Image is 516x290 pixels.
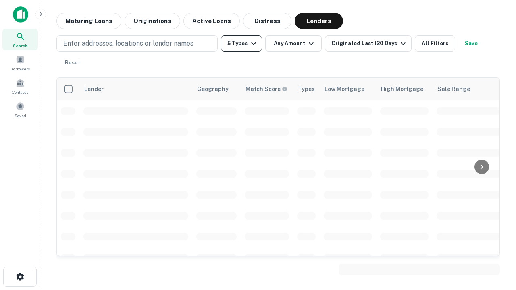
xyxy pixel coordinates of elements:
th: Lender [79,78,192,100]
th: Geography [192,78,241,100]
span: Saved [15,112,26,119]
div: Capitalize uses an advanced AI algorithm to match your search with the best lender. The match sco... [246,85,287,93]
button: All Filters [415,35,455,52]
h6: Match Score [246,85,286,93]
a: Contacts [2,75,38,97]
button: Maturing Loans [56,13,121,29]
a: Saved [2,99,38,120]
button: Any Amount [265,35,322,52]
div: Lender [84,84,104,94]
span: Contacts [12,89,28,95]
button: 5 Types [221,35,262,52]
div: Types [298,84,315,94]
button: Lenders [295,13,343,29]
th: Types [293,78,320,100]
div: Geography [197,84,229,94]
div: High Mortgage [381,84,423,94]
button: Save your search to get updates of matches that match your search criteria. [458,35,484,52]
div: Sale Range [437,84,470,94]
th: Capitalize uses an advanced AI algorithm to match your search with the best lender. The match sco... [241,78,293,100]
iframe: Chat Widget [476,200,516,238]
button: Reset [60,55,85,71]
th: Sale Range [433,78,505,100]
button: Enter addresses, locations or lender names [56,35,218,52]
a: Search [2,29,38,50]
th: High Mortgage [376,78,433,100]
button: Distress [243,13,291,29]
span: Borrowers [10,66,30,72]
p: Enter addresses, locations or lender names [63,39,193,48]
button: Active Loans [183,13,240,29]
button: Originated Last 120 Days [325,35,412,52]
img: capitalize-icon.png [13,6,28,23]
div: Low Mortgage [325,84,364,94]
th: Low Mortgage [320,78,376,100]
div: Originated Last 120 Days [331,39,408,48]
a: Borrowers [2,52,38,74]
span: Search [13,42,27,49]
button: Originations [125,13,180,29]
